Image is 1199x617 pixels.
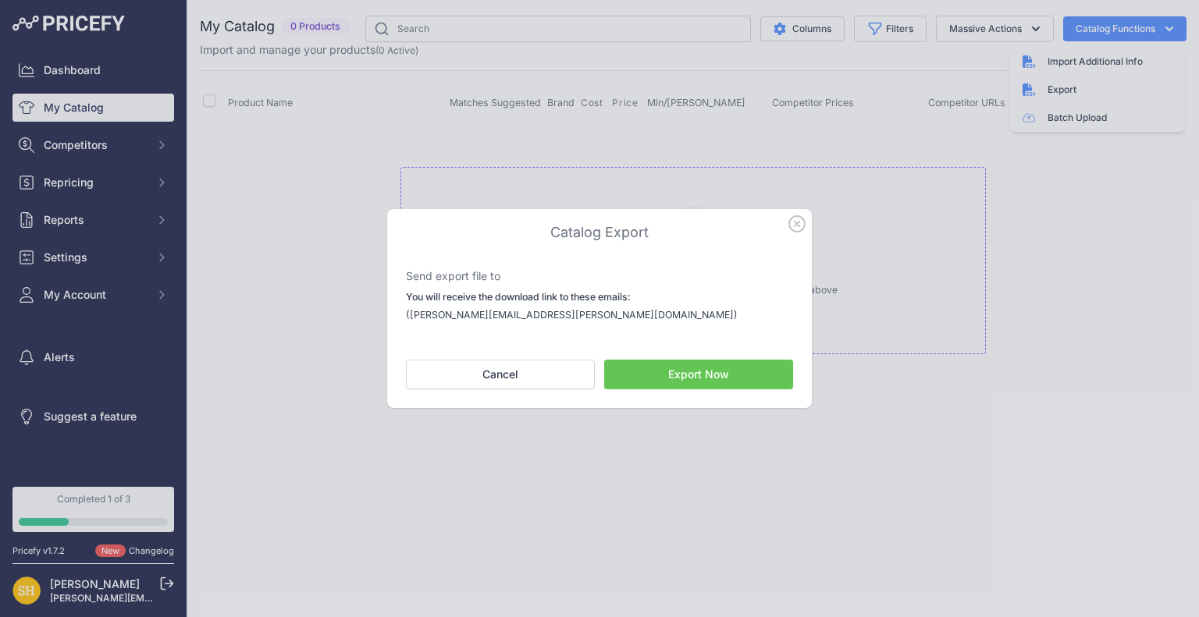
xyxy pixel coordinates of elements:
p: ([PERSON_NAME][EMAIL_ADDRESS][PERSON_NAME][DOMAIN_NAME]) [406,308,793,323]
p: You will receive the download link to these emails: [406,290,793,305]
h3: Catalog Export [406,222,793,243]
button: Export Now [604,360,793,389]
span: Send export file to [406,269,500,282]
button: Cancel [406,360,595,389]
